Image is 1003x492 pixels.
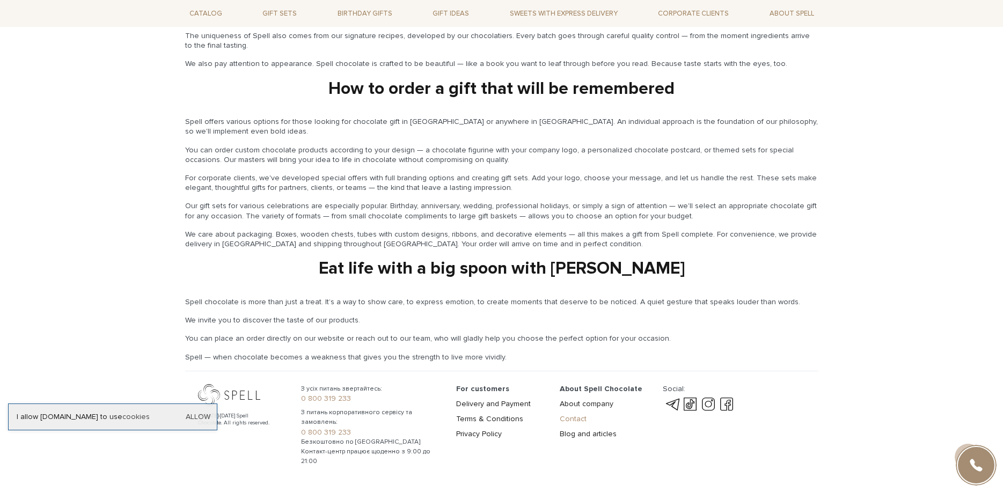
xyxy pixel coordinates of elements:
span: З усіх питань звертайтесь: [301,384,443,394]
p: The uniqueness of Spell also comes from our signature recipes, developed by our chocolatiers. Eve... [185,31,818,50]
p: You can order custom chocolate products according to your design — a chocolate figurine with your... [185,145,818,165]
span: Gift ideas [428,5,473,22]
a: Contact [560,414,587,423]
div: Social: [663,384,735,394]
p: We also pay attention to appearance. Spell chocolate is crafted to be beautiful — like a book you... [185,59,818,69]
a: Terms & Conditions [456,414,523,423]
a: Blog and articles [560,429,617,438]
span: About Spell [765,5,818,22]
a: tik-tok [681,398,699,411]
a: Delivery and Payment [456,399,531,408]
p: We care about packaging. Boxes, wooden chests, tubes with custom designs, ribbons, and decorative... [185,230,818,249]
a: Sweets with express delivery [506,4,622,23]
p: Spell offers various options for those looking for chocolate gift in [GEOGRAPHIC_DATA] or anywher... [185,117,818,136]
a: telegram [663,398,681,411]
span: Birthday gifts [333,5,397,22]
span: Gift sets [258,5,301,22]
span: About Spell Chocolate [560,384,642,393]
p: You can place an order directly on our website or reach out to our team, who will gladly help you... [185,334,818,343]
a: cookies [122,412,150,421]
p: Our gift sets for various celebrations are especially popular. Birthday, anniversary, wedding, pr... [185,201,818,221]
p: Spell chocolate is more than just a treat. It’s a way to show care, to express emotion, to create... [185,297,818,307]
span: Catalog [185,5,226,22]
span: З питань корпоративного сервісу та замовлень: [301,408,443,427]
span: For customers [456,384,509,393]
div: How to order a gift that will be remembered [185,78,818,100]
span: Безкоштовно по [GEOGRAPHIC_DATA] [301,437,443,447]
a: About company [560,399,613,408]
a: Privacy Policy [456,429,502,438]
span: Контакт-центр працює щоденно з 9:00 до 21:00 [301,447,443,466]
a: 0 800 319 233 [301,428,443,437]
p: We invite you to discover the taste of our products. [185,315,818,325]
p: For corporate clients, we've developed special offers with full branding options and creating gif... [185,173,818,193]
a: Corporate clients [654,4,733,23]
a: facebook [718,398,736,411]
a: Allow [186,412,210,422]
div: Eat life with a big spoon with [PERSON_NAME] [185,258,818,280]
div: I allow [DOMAIN_NAME] to use [9,412,217,422]
div: © [DATE]-[DATE] Spell Chocolate. All rights reserved. [198,413,270,427]
a: 0 800 319 233 [301,394,443,403]
p: Spell — when chocolate becomes a weakness that gives you the strength to live more vividly. [185,353,818,362]
a: instagram [699,398,718,411]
